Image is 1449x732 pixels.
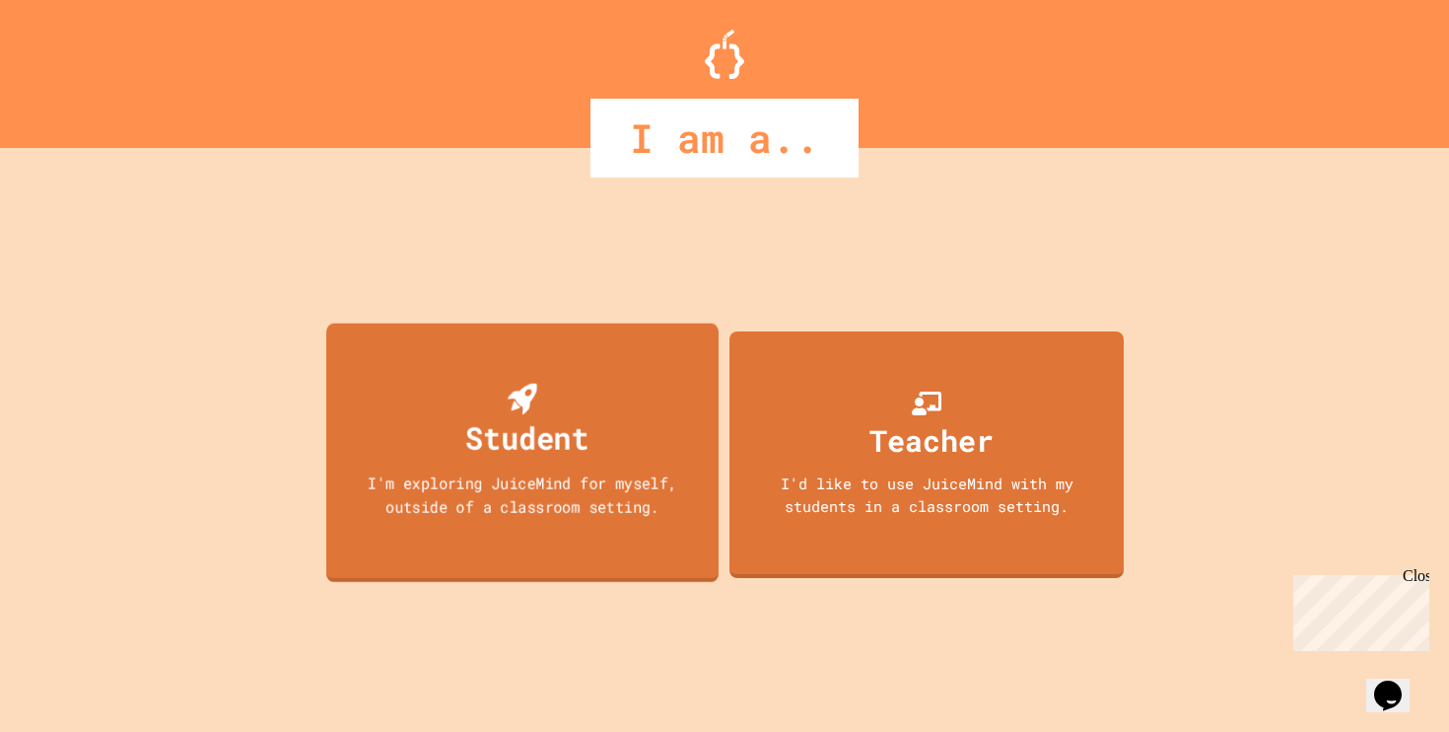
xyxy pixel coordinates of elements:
[869,418,994,463] div: Teacher
[590,99,859,178] div: I am a..
[8,8,136,125] div: Chat with us now!Close
[1285,567,1429,651] iframe: chat widget
[705,30,744,79] img: Logo.svg
[346,472,699,518] div: I'm exploring JuiceMind for myself, outside of a classroom setting.
[465,414,588,461] div: Student
[749,473,1104,517] div: I'd like to use JuiceMind with my students in a classroom setting.
[1366,653,1429,712] iframe: chat widget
